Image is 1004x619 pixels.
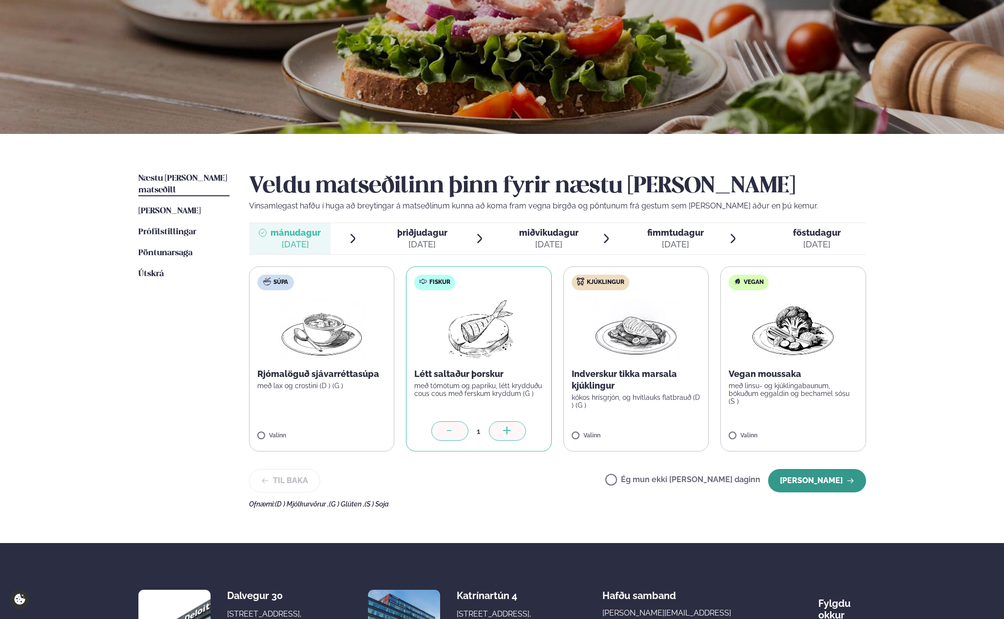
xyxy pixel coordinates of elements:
[519,227,579,238] span: miðvikudagur
[138,206,201,217] a: [PERSON_NAME]
[457,590,534,601] div: Katrínartún 4
[138,207,201,215] span: [PERSON_NAME]
[414,382,543,397] p: með tómötum og papriku, létt krydduðu cous cous með ferskum kryddum (G )
[138,226,196,238] a: Prófílstillingar
[397,239,447,250] div: [DATE]
[729,368,858,380] p: Vegan moussaka
[10,589,30,609] a: Cookie settings
[249,500,866,508] div: Ofnæmi:
[257,382,386,390] p: með lax og crostini (D ) (G )
[270,227,321,238] span: mánudagur
[768,469,866,492] button: [PERSON_NAME]
[249,469,320,492] button: Til baka
[273,279,288,286] span: Súpa
[577,278,584,285] img: chicken.svg
[587,279,624,286] span: Kjúklingur
[270,239,321,250] div: [DATE]
[429,279,450,286] span: Fiskur
[572,394,701,409] p: kókos hrísgrjón, og hvítlauks flatbrauð (D ) (G )
[365,500,389,508] span: (S ) Soja
[263,278,271,285] img: soup.svg
[436,298,522,360] img: Fish.png
[138,249,193,257] span: Pöntunarsaga
[734,278,741,285] img: Vegan.svg
[419,278,427,285] img: fish.svg
[138,173,230,196] a: Næstu [PERSON_NAME] matseðill
[138,270,164,278] span: Útskrá
[729,382,858,405] p: með linsu- og kjúklingabaunum, bökuðum eggaldin og bechamel sósu (S )
[227,590,305,601] div: Dalvegur 30
[249,200,866,212] p: Vinsamlegast hafðu í huga að breytingar á matseðlinum kunna að koma fram vegna birgða og pöntunum...
[279,298,365,360] img: Soup.png
[138,268,164,280] a: Útskrá
[468,426,489,437] div: 1
[397,227,447,238] span: þriðjudagur
[249,173,866,200] h2: Veldu matseðilinn þinn fyrir næstu [PERSON_NAME]
[257,368,386,380] p: Rjómalöguð sjávarréttasúpa
[275,500,329,508] span: (D ) Mjólkurvörur ,
[750,298,836,360] img: Vegan.png
[572,368,701,392] p: Indverskur tikka marsala kjúklingur
[138,174,227,194] span: Næstu [PERSON_NAME] matseðill
[647,227,704,238] span: fimmtudagur
[329,500,365,508] span: (G ) Glúten ,
[519,239,579,250] div: [DATE]
[744,279,764,286] span: Vegan
[793,227,841,238] span: föstudagur
[602,582,676,601] span: Hafðu samband
[138,247,193,259] a: Pöntunarsaga
[593,298,679,360] img: Chicken-breast.png
[414,368,543,380] p: Létt saltaður þorskur
[793,239,841,250] div: [DATE]
[138,228,196,236] span: Prófílstillingar
[647,239,704,250] div: [DATE]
